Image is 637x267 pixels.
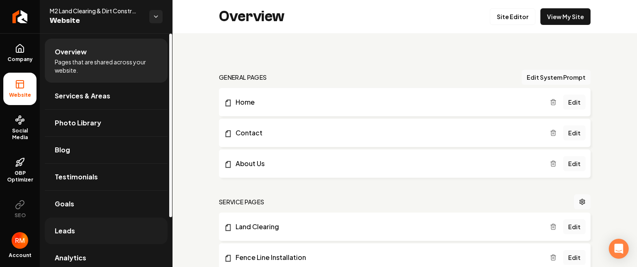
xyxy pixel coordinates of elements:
[45,164,168,190] a: Testimonials
[3,37,36,69] a: Company
[55,91,110,101] span: Services & Areas
[55,226,75,236] span: Leads
[3,170,36,183] span: GBP Optimizer
[522,70,591,85] button: Edit System Prompt
[563,156,586,171] a: Edit
[219,198,265,206] h2: Service Pages
[224,159,550,169] a: About Us
[3,127,36,141] span: Social Media
[55,145,70,155] span: Blog
[55,58,158,74] span: Pages that are shared across your website.
[490,8,535,25] a: Site Editor
[45,137,168,163] a: Blog
[55,47,87,57] span: Overview
[45,218,168,244] a: Leads
[45,83,168,109] a: Services & Areas
[563,250,586,265] a: Edit
[224,128,550,138] a: Contact
[3,108,36,147] a: Social Media
[224,222,550,232] a: Land Clearing
[219,8,284,25] h2: Overview
[6,92,34,98] span: Website
[224,252,550,262] a: Fence Line Installation
[12,232,28,249] button: Open user button
[9,252,32,259] span: Account
[50,7,143,15] span: M2 Land Clearing & Dirt Construction LLC
[563,125,586,140] a: Edit
[12,10,28,23] img: Rebolt Logo
[55,253,86,263] span: Analytics
[563,219,586,234] a: Edit
[55,118,101,128] span: Photo Library
[55,172,98,182] span: Testimonials
[45,191,168,217] a: Goals
[50,15,143,27] span: Website
[4,56,36,63] span: Company
[563,95,586,110] a: Edit
[55,199,74,209] span: Goals
[11,212,29,219] span: SEO
[3,151,36,190] a: GBP Optimizer
[219,73,267,81] h2: general pages
[3,193,36,225] button: SEO
[609,239,629,259] div: Open Intercom Messenger
[12,232,28,249] img: Rance Millican
[540,8,591,25] a: View My Site
[224,97,550,107] a: Home
[45,110,168,136] a: Photo Library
